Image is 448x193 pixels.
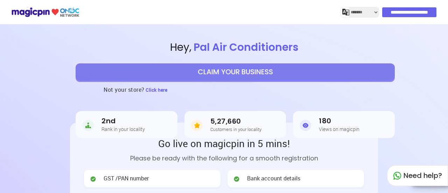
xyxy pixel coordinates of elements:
[300,118,311,132] img: Views
[319,117,359,125] h3: 180
[104,81,145,98] h3: Not your store?
[84,153,364,163] p: Please be ready with the following for a smooth registration
[101,126,145,132] h5: Rank in your locality
[387,165,448,186] div: Need help?
[393,172,401,180] img: whatapp_green.7240e66a.svg
[83,118,94,132] img: Rank
[210,117,261,125] h3: 5,27,660
[104,174,149,182] span: GST /PAN number
[90,175,97,182] img: check
[342,9,349,16] img: j2MGCQAAAABJRU5ErkJggg==
[101,117,145,125] h3: 2nd
[146,87,167,93] span: Click here
[191,118,203,132] img: Customers
[84,137,364,150] h2: Go live on magicpin in 5 mins!
[11,6,79,18] img: ondc-logo-new-small.8a59708e.svg
[22,40,448,55] span: Hey ,
[76,63,395,81] button: CLAIM YOUR BUSINESS
[191,40,301,55] span: Pal Air Conditioners
[247,174,300,182] span: Bank account details
[233,175,240,182] img: check
[210,127,261,132] h5: Customers in your locality
[319,126,359,132] h5: Views on magicpin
